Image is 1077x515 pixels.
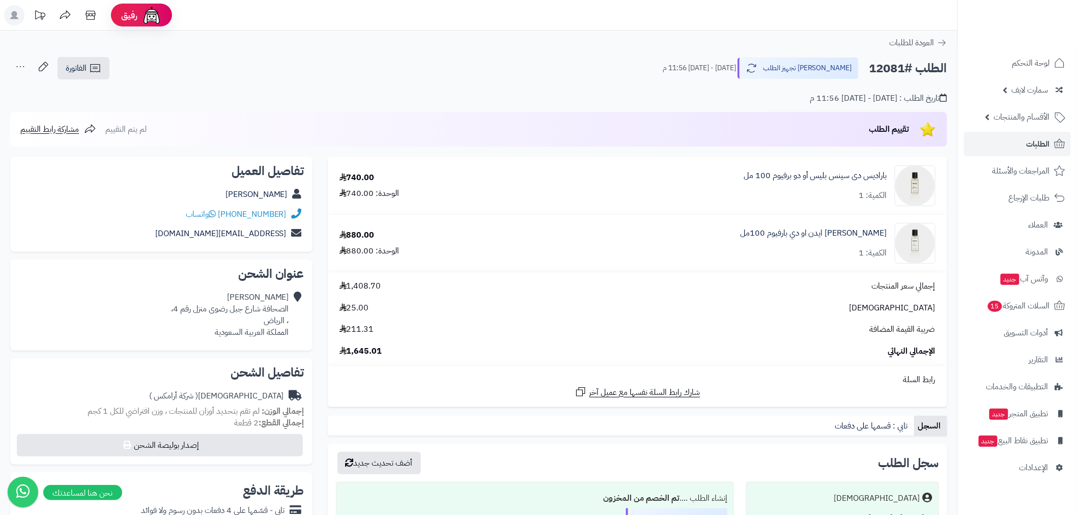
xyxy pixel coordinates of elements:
b: تم الخصم من المخزون [603,492,679,504]
span: الإعدادات [1019,461,1048,475]
span: الطلبات [1027,137,1050,151]
img: 1680981436-3770018257037-paradi-des-sens-bliss-edp-100ml-01-90x90.png [895,165,935,206]
span: المراجعات والأسئلة [993,164,1050,178]
h2: الطلب #12081 [869,58,947,79]
a: المراجعات والأسئلة [964,159,1071,183]
button: [PERSON_NAME] تجهيز الطلب [738,58,859,79]
img: logo-2.png [1008,8,1067,29]
strong: إجمالي القطع: [259,417,304,429]
a: باراديس دى سينس بليس أو دو برفيوم 100 مل [744,170,887,182]
a: تطبيق المتجرجديد [964,402,1071,426]
span: مشاركة رابط التقييم [20,123,79,135]
span: أدوات التسويق [1004,326,1048,340]
span: ضريبة القيمة المضافة [870,324,936,335]
span: شارك رابط السلة نفسها مع عميل آخر [589,387,700,398]
strong: إجمالي الوزن: [262,405,304,417]
span: لوحة التحكم [1012,56,1050,70]
span: العملاء [1029,218,1048,232]
span: 1,645.01 [339,346,382,357]
a: تحديثات المنصة [27,5,52,28]
div: تاريخ الطلب : [DATE] - [DATE] 11:56 م [810,93,947,104]
a: تطبيق نقاط البيعجديد [964,428,1071,453]
a: [PERSON_NAME] ايدن او دي بارفيوم 100مل [740,227,887,239]
a: تابي : قسمها على دفعات [831,416,914,436]
span: العودة للطلبات [890,37,934,49]
a: [PERSON_NAME] [225,188,288,201]
span: جديد [989,409,1008,420]
div: [PERSON_NAME] الصحافة شارع جبل رضوى منزل رقم 4، ، الرياض المملكة العربية السعودية [171,292,289,338]
div: إنشاء الطلب .... [343,489,727,508]
div: الكمية: 1 [859,247,887,259]
span: إجمالي سعر المنتجات [872,280,936,292]
div: [DEMOGRAPHIC_DATA] [149,390,284,402]
a: [EMAIL_ADDRESS][DOMAIN_NAME] [155,227,287,240]
a: وآتس آبجديد [964,267,1071,291]
span: رفيق [121,9,137,21]
a: السجل [914,416,947,436]
a: العملاء [964,213,1071,237]
h2: تفاصيل الشحن [18,366,304,379]
span: المدونة [1026,245,1048,259]
span: 211.31 [339,324,374,335]
h2: عنوان الشحن [18,268,304,280]
small: 2 قطعة [234,417,304,429]
span: طلبات الإرجاع [1009,191,1050,205]
button: إصدار بوليصة الشحن [17,434,303,456]
div: [DEMOGRAPHIC_DATA] [834,493,920,504]
span: 1,408.70 [339,280,381,292]
img: ai-face.png [141,5,162,25]
div: الكمية: 1 [859,190,887,202]
span: لم يتم التقييم [105,123,147,135]
span: تطبيق المتجر [988,407,1048,421]
span: [DEMOGRAPHIC_DATA] [849,302,936,314]
h3: سجل الطلب [878,457,939,469]
h2: طريقة الدفع [243,484,304,497]
button: أضف تحديث جديد [337,452,421,474]
h2: تفاصيل العميل [18,165,304,177]
a: أدوات التسويق [964,321,1071,345]
span: لم تقم بتحديد أوزان للمنتجات ، وزن افتراضي للكل 1 كجم [88,405,260,417]
a: شارك رابط السلة نفسها مع عميل آخر [575,386,700,398]
span: وآتس آب [1000,272,1048,286]
span: الأقسام والمنتجات [994,110,1050,124]
div: 740.00 [339,172,375,184]
small: [DATE] - [DATE] 11:56 م [663,63,736,73]
span: تطبيق نقاط البيع [978,434,1048,448]
a: الفاتورة [58,57,109,79]
a: واتساب [186,208,216,220]
div: رابط السلة [332,374,943,386]
span: السلات المتروكة [987,299,1050,313]
span: 15 [988,301,1002,312]
div: الوحدة: 880.00 [339,245,400,257]
a: الإعدادات [964,455,1071,480]
div: 880.00 [339,230,375,241]
a: لوحة التحكم [964,51,1071,75]
span: جديد [1001,274,1019,285]
a: طلبات الإرجاع [964,186,1071,210]
span: سمارت لايف [1012,83,1048,97]
span: الفاتورة [66,62,87,74]
a: المدونة [964,240,1071,264]
a: [PHONE_NUMBER] [218,208,287,220]
span: ( شركة أرامكس ) [149,390,198,402]
span: التطبيقات والخدمات [986,380,1048,394]
span: 25.00 [339,302,369,314]
a: السلات المتروكة15 [964,294,1071,318]
a: العودة للطلبات [890,37,947,49]
span: الإجمالي النهائي [888,346,936,357]
span: تقييم الطلب [869,123,910,135]
a: مشاركة رابط التقييم [20,123,96,135]
span: جديد [979,436,998,447]
a: التقارير [964,348,1071,372]
a: التطبيقات والخدمات [964,375,1071,399]
a: الطلبات [964,132,1071,156]
span: التقارير [1029,353,1048,367]
img: 1734416638-3770018257013-paradi-des-sens-eden-edp-100ml-01-90x90.png [895,223,935,264]
div: الوحدة: 740.00 [339,188,400,199]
